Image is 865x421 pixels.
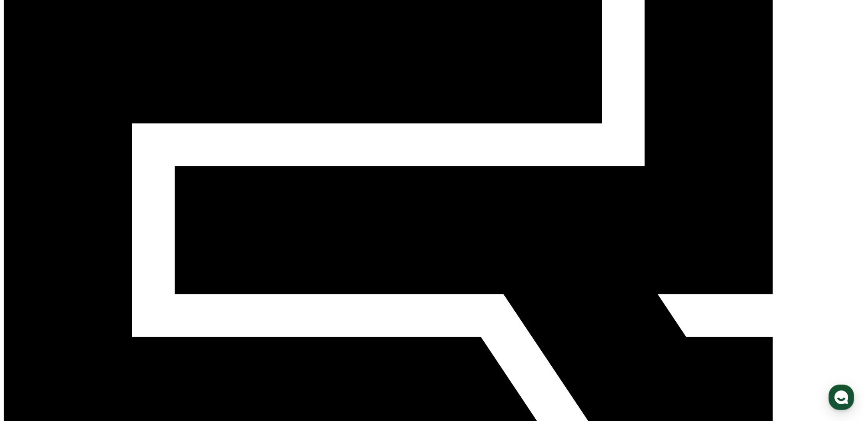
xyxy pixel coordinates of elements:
span: 대화 [83,303,94,310]
a: 홈 [3,289,60,312]
a: 대화 [60,289,118,312]
span: 홈 [29,303,34,310]
span: 설정 [141,303,152,310]
a: 설정 [118,289,175,312]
